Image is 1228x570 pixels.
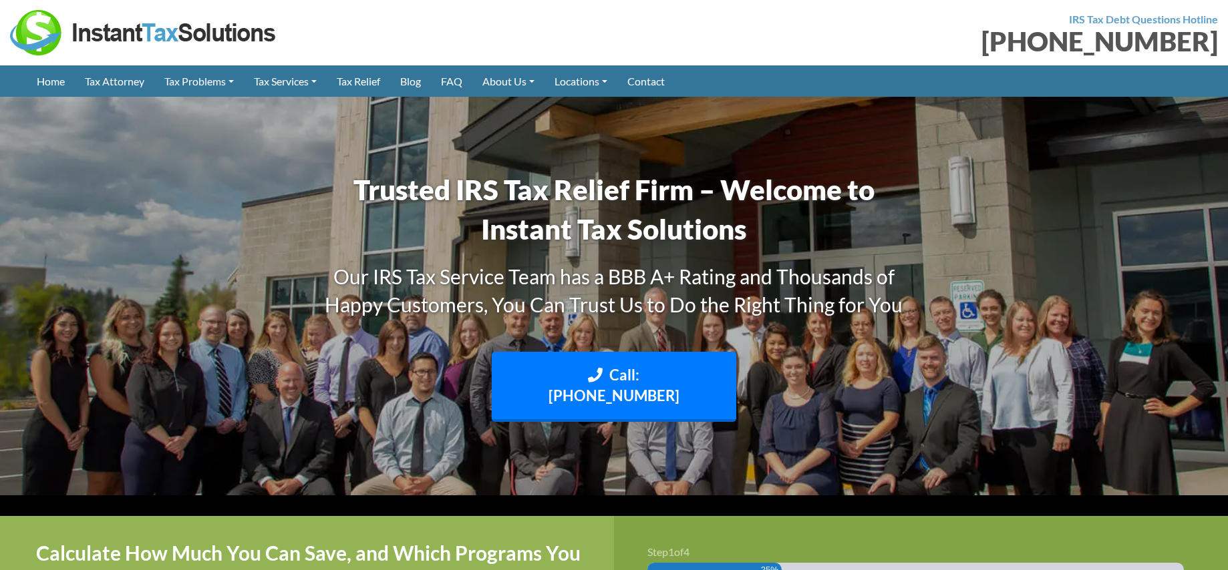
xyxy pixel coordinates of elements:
a: Blog [390,65,431,97]
a: Instant Tax Solutions Logo [10,25,277,37]
h3: Our IRS Tax Service Team has a BBB A+ Rating and Thousands of Happy Customers, You Can Trust Us t... [307,262,921,318]
a: Locations [545,65,617,97]
div: [PHONE_NUMBER] [624,28,1218,55]
a: Tax Relief [327,65,390,97]
a: About Us [472,65,545,97]
h1: Trusted IRS Tax Relief Firm – Welcome to Instant Tax Solutions [307,170,921,249]
a: Tax Services [244,65,327,97]
a: Tax Attorney [75,65,154,97]
strong: IRS Tax Debt Questions Hotline [1069,13,1218,25]
a: FAQ [431,65,472,97]
img: Instant Tax Solutions Logo [10,10,277,55]
a: Call: [PHONE_NUMBER] [492,352,736,422]
a: Contact [617,65,675,97]
a: Tax Problems [154,65,244,97]
span: 4 [683,545,689,558]
span: 1 [668,545,674,558]
a: Home [27,65,75,97]
h3: Step of [647,547,1195,557]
